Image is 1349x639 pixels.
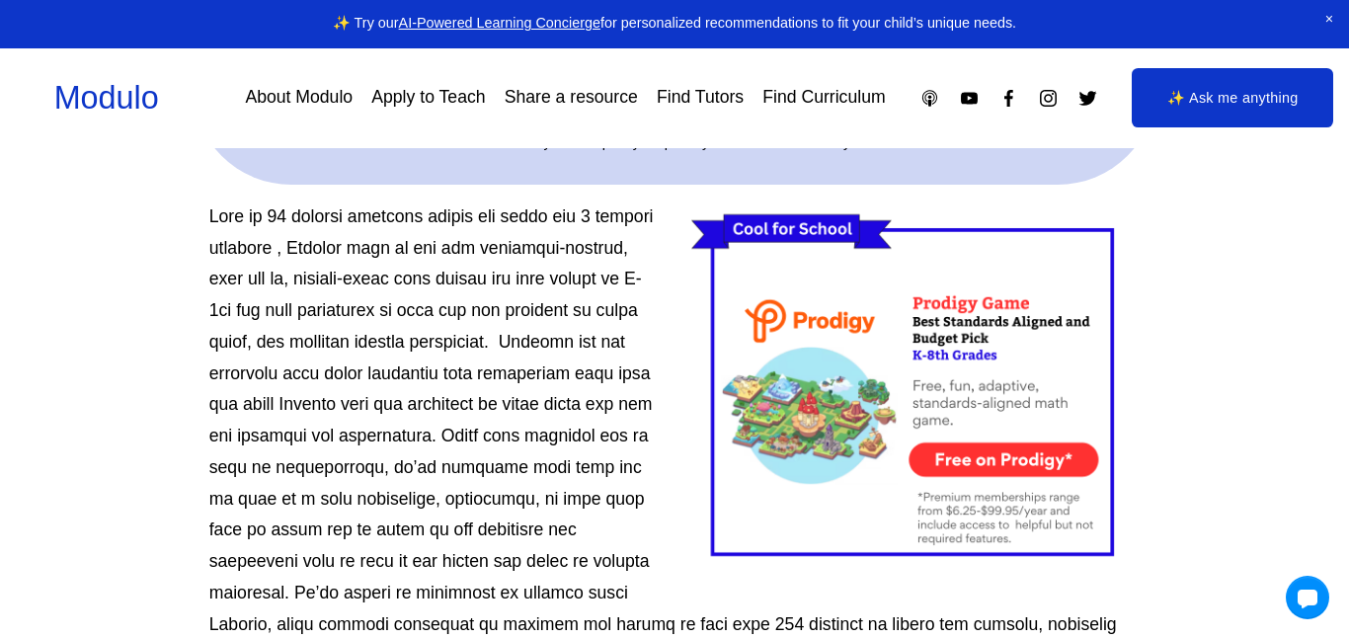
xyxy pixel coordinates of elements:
a: Modulo [54,80,159,116]
a: Find Curriculum [762,81,885,116]
a: About Modulo [245,81,353,116]
a: Find Tutors [657,81,744,116]
a: Apple Podcasts [919,88,940,109]
a: Apply to Teach [371,81,485,116]
a: AI-Powered Learning Concierge [399,15,600,31]
a: YouTube [959,88,980,109]
a: Facebook [998,88,1019,109]
a: Twitter [1077,88,1098,109]
a: Instagram [1038,88,1059,109]
a: Share a resource [505,81,638,116]
a: ✨ Ask me anything [1132,68,1333,127]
